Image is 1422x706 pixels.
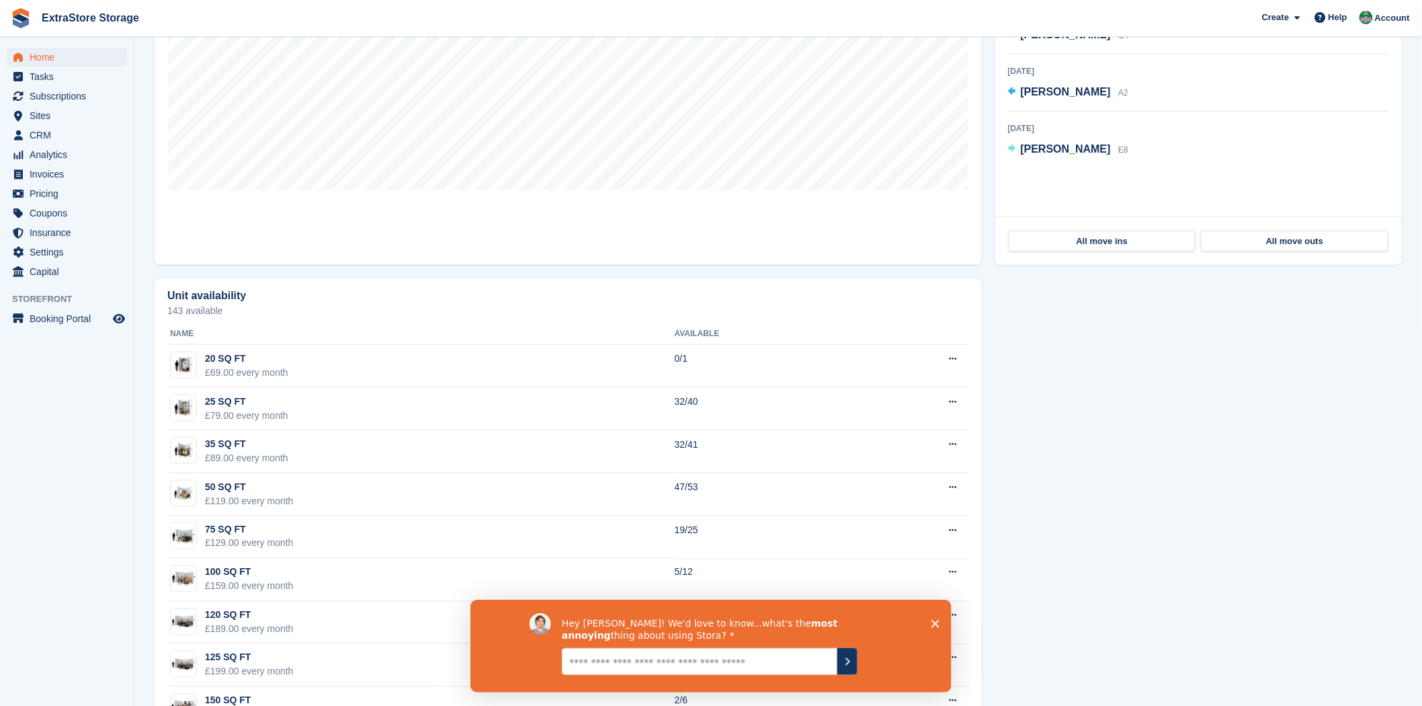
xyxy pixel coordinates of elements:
[1262,11,1289,24] span: Create
[30,67,110,86] span: Tasks
[1118,88,1128,97] span: A2
[675,516,855,559] td: 19/25
[205,352,288,366] div: 20 SQ FT
[205,623,294,637] div: £189.00 every month
[7,184,127,203] a: menu
[171,655,196,674] img: 125-sqft-unit.jpg
[205,451,288,465] div: £89.00 every month
[7,223,127,242] a: menu
[171,484,196,504] img: 50-sqft-unit.jpg
[1008,65,1389,77] div: [DATE]
[1375,11,1410,25] span: Account
[1009,231,1196,252] a: All move ins
[171,441,196,461] img: 35-sqft-unit.jpg
[7,67,127,86] a: menu
[1021,143,1111,155] span: [PERSON_NAME]
[205,395,288,409] div: 25 SQ FT
[167,306,969,315] p: 143 available
[205,651,294,665] div: 125 SQ FT
[205,480,294,494] div: 50 SQ FT
[171,526,196,546] img: 75.jpg
[7,309,127,328] a: menu
[30,165,110,184] span: Invoices
[30,262,110,281] span: Capital
[205,522,294,537] div: 75 SQ FT
[7,87,127,106] a: menu
[205,537,294,551] div: £129.00 every month
[30,87,110,106] span: Subscriptions
[12,292,134,306] span: Storefront
[30,223,110,242] span: Insurance
[111,311,127,327] a: Preview store
[30,309,110,328] span: Booking Portal
[7,48,127,67] a: menu
[30,204,110,223] span: Coupons
[205,665,294,679] div: £199.00 every month
[675,430,855,473] td: 32/41
[675,473,855,516] td: 47/53
[205,580,294,594] div: £159.00 every month
[30,126,110,145] span: CRM
[1329,11,1347,24] span: Help
[171,356,196,375] img: 20-sqft-unit.jpg
[205,409,288,423] div: £79.00 every month
[675,345,855,388] td: 0/1
[171,612,196,631] img: 125-sqft-unit.jpg
[7,145,127,164] a: menu
[30,184,110,203] span: Pricing
[1008,141,1128,159] a: [PERSON_NAME] E8
[171,398,196,418] img: 25-sqft-unit.jpg
[7,243,127,262] a: menu
[30,48,110,67] span: Home
[30,106,110,125] span: Sites
[205,366,288,380] div: £69.00 every month
[1008,122,1389,134] div: [DATE]
[205,437,288,451] div: 35 SQ FT
[7,106,127,125] a: menu
[205,609,294,623] div: 120 SQ FT
[30,145,110,164] span: Analytics
[205,494,294,508] div: £119.00 every month
[1118,145,1128,155] span: E8
[675,559,855,602] td: 5/12
[675,323,855,345] th: Available
[30,243,110,262] span: Settings
[11,8,31,28] img: stora-icon-8386f47178a22dfd0bd8f6a31ec36ba5ce8667c1dd55bd0f319d3a0aa187defe.svg
[7,262,127,281] a: menu
[1008,84,1128,102] a: [PERSON_NAME] A2
[1021,86,1111,97] span: [PERSON_NAME]
[1360,11,1373,24] img: Grant Daniel
[205,565,294,580] div: 100 SQ FT
[36,7,144,29] a: ExtraStore Storage
[167,290,246,302] h2: Unit availability
[7,204,127,223] a: menu
[470,600,952,693] iframe: Survey by David from Stora
[7,126,127,145] a: menu
[1201,231,1388,252] a: All move outs
[675,388,855,431] td: 32/40
[7,165,127,184] a: menu
[171,570,196,589] img: 100.jpg
[167,323,675,345] th: Name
